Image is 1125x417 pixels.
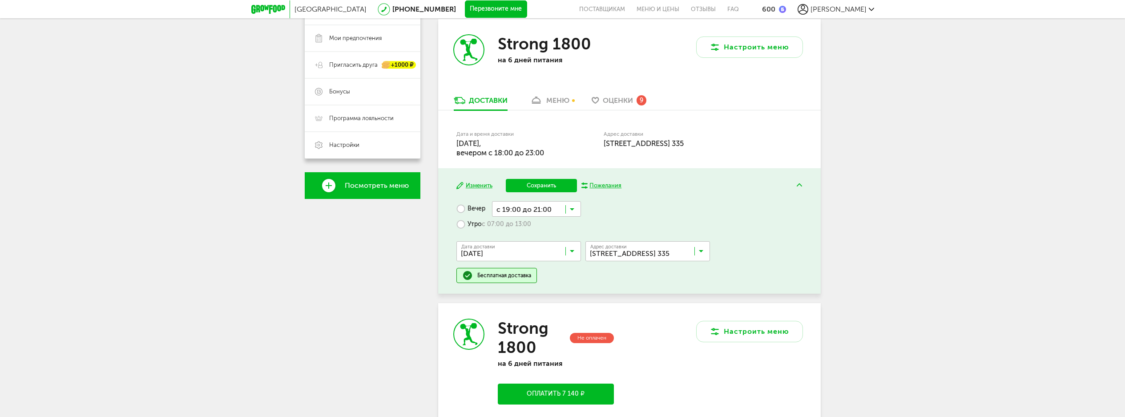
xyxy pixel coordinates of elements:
[498,359,613,368] p: на 6 дней питания
[696,321,803,342] button: Настроить меню
[294,5,367,13] span: [GEOGRAPHIC_DATA]
[469,96,508,105] div: Доставки
[465,0,527,18] button: Перезвоните мне
[329,114,394,122] span: Программа лояльности
[305,52,420,78] a: Пригласить друга +1000 ₽
[587,96,651,110] a: Оценки 9
[589,182,621,190] div: Пожелания
[762,5,775,13] div: 600
[546,96,569,105] div: меню
[305,172,420,199] a: Посмотреть меню
[345,182,409,190] span: Посмотреть меню
[525,96,574,110] a: меню
[797,183,802,186] img: arrow-up-green.5eb5f82.svg
[603,96,633,105] span: Оценки
[449,96,512,110] a: Доставки
[696,36,803,58] button: Настроить меню
[637,95,646,105] div: 9
[498,319,568,357] h3: Strong 1800
[477,272,531,279] div: Бесплатная доставка
[498,34,591,53] h3: Strong 1800
[456,182,492,190] button: Изменить
[498,384,613,405] button: Оплатить 7 140 ₽
[305,105,420,132] a: Программа лояльности
[456,201,485,217] label: Вечер
[305,78,420,105] a: Бонусы
[570,333,614,343] div: Не оплачен
[329,34,382,42] span: Мои предпочтения
[498,56,613,64] p: на 6 дней питания
[456,139,544,157] span: [DATE], вечером c 18:00 до 23:00
[604,132,770,137] label: Адрес доставки
[590,244,627,249] span: Адрес доставки
[462,270,473,281] img: done.51a953a.svg
[456,132,558,137] label: Дата и время доставки
[604,139,684,148] span: [STREET_ADDRESS] 335
[329,88,350,96] span: Бонусы
[382,61,416,69] div: +1000 ₽
[461,244,495,249] span: Дата доставки
[779,6,786,13] img: bonus_b.cdccf46.png
[305,25,420,52] a: Мои предпочтения
[456,217,531,232] label: Утро
[506,179,577,192] button: Сохранить
[329,61,378,69] span: Пригласить друга
[810,5,867,13] span: [PERSON_NAME]
[392,5,456,13] a: [PHONE_NUMBER]
[305,132,420,158] a: Настройки
[482,220,531,228] span: с 07:00 до 13:00
[581,182,622,190] button: Пожелания
[329,141,359,149] span: Настройки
